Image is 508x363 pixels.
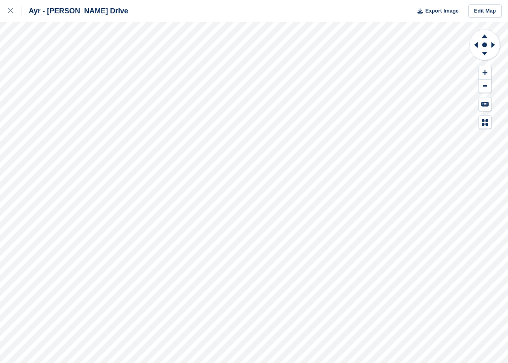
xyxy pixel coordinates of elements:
[479,80,491,93] button: Zoom Out
[425,7,458,15] span: Export Image
[21,6,128,16] div: Ayr - [PERSON_NAME] Drive
[479,66,491,80] button: Zoom In
[413,4,459,18] button: Export Image
[479,116,491,129] button: Map Legend
[479,97,491,111] button: Keyboard Shortcuts
[468,4,502,18] a: Edit Map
